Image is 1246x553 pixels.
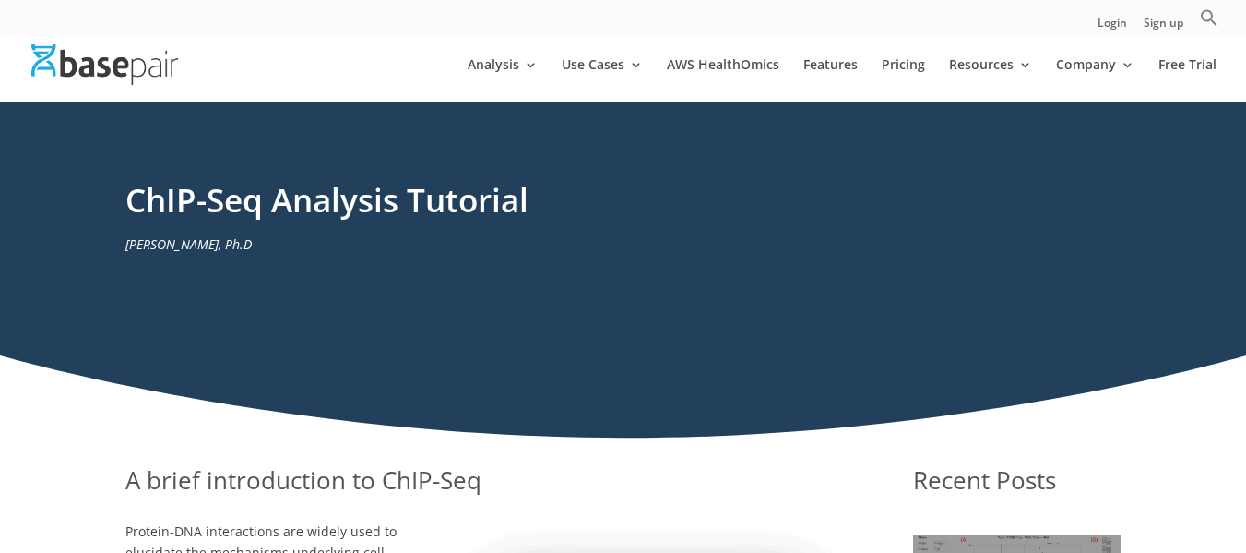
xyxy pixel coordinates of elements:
a: Company [1056,58,1134,102]
h1: Recent Posts [913,463,1121,508]
span: A brief introduction to ChIP-Seq [125,463,481,497]
a: Use Cases [562,58,643,102]
a: Sign up [1144,18,1183,37]
svg: Search [1200,8,1218,27]
a: Resources [949,58,1032,102]
a: Login [1098,18,1127,37]
a: AWS HealthOmics [667,58,779,102]
a: Free Trial [1158,58,1216,102]
a: Pricing [882,58,925,102]
a: Search Icon Link [1200,8,1218,37]
a: Features [803,58,858,102]
a: Analysis [468,58,538,102]
em: [PERSON_NAME], Ph.D [125,235,252,253]
img: Basepair [31,44,178,84]
h1: ChIP-Seq Analysis Tutorial [125,177,1121,234]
